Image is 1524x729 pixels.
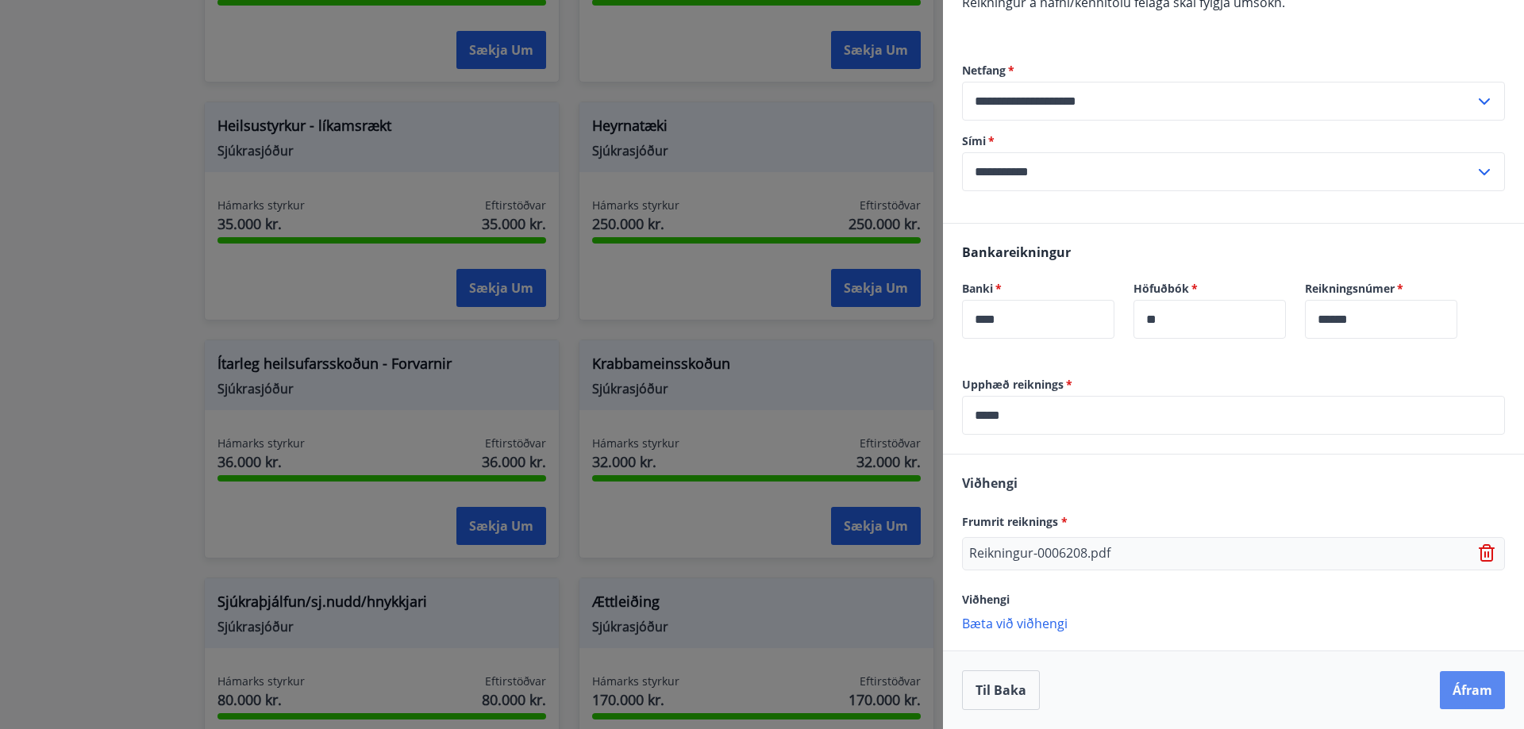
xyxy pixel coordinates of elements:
[962,396,1505,435] div: Upphæð reiknings
[962,670,1040,710] button: Til baka
[962,514,1068,529] span: Frumrit reiknings
[962,615,1505,631] p: Bæta við viðhengi
[962,133,1505,149] label: Sími
[1133,281,1286,297] label: Höfuðbók
[962,592,1010,607] span: Viðhengi
[962,244,1071,261] span: Bankareikningur
[962,377,1505,393] label: Upphæð reiknings
[962,474,1018,492] span: Viðhengi
[962,63,1505,79] label: Netfang
[962,281,1114,297] label: Banki
[1440,671,1505,709] button: Áfram
[1305,281,1457,297] label: Reikningsnúmer
[969,544,1110,563] p: Reikningur-0006208.pdf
